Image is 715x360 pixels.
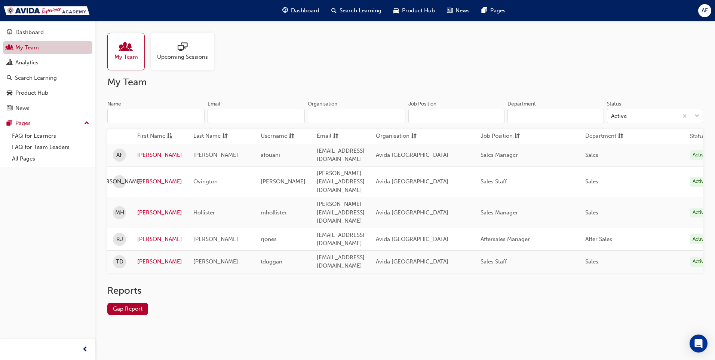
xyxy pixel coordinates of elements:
[282,6,288,15] span: guage-icon
[607,100,621,108] div: Status
[3,24,92,116] button: DashboardMy TeamAnalyticsSearch LearningProduct HubNews
[121,42,131,53] span: people-icon
[376,236,448,242] span: Avida [GEOGRAPHIC_DATA]
[3,101,92,115] a: News
[7,105,12,112] span: news-icon
[222,132,228,141] span: sorting-icon
[690,257,709,267] div: Active
[261,132,302,141] button: Usernamesorting-icon
[376,209,448,216] span: Avida [GEOGRAPHIC_DATA]
[137,257,182,266] a: [PERSON_NAME]
[276,3,325,18] a: guage-iconDashboard
[261,132,287,141] span: Username
[690,335,708,353] div: Open Intercom Messenger
[3,116,92,130] button: Pages
[84,119,89,128] span: up-icon
[481,132,522,141] button: Job Positionsorting-icon
[261,236,277,242] span: rjones
[376,178,448,185] span: Avida [GEOGRAPHIC_DATA]
[317,170,365,193] span: [PERSON_NAME][EMAIL_ADDRESS][DOMAIN_NAME]
[690,150,709,160] div: Active
[7,75,12,82] span: search-icon
[178,42,187,53] span: sessionType_ONLINE_URL-icon
[137,235,182,244] a: [PERSON_NAME]
[3,71,92,85] a: Search Learning
[585,236,612,242] span: After Sales
[340,6,381,15] span: Search Learning
[137,132,178,141] button: First Nameasc-icon
[317,201,365,224] span: [PERSON_NAME][EMAIL_ADDRESS][DOMAIN_NAME]
[15,119,31,128] div: Pages
[7,90,12,97] span: car-icon
[15,58,39,67] div: Analytics
[15,28,44,37] div: Dashboard
[4,6,90,15] a: Trak
[167,132,172,141] span: asc-icon
[690,177,709,187] div: Active
[490,6,506,15] span: Pages
[116,235,123,244] span: RJ
[481,258,507,265] span: Sales Staff
[481,152,518,158] span: Sales Manager
[261,209,287,216] span: mhollister
[308,109,405,123] input: Organisation
[376,152,448,158] span: Avida [GEOGRAPHIC_DATA]
[261,178,306,185] span: [PERSON_NAME]
[481,178,507,185] span: Sales Staff
[193,209,215,216] span: Hollister
[3,41,92,55] a: My Team
[447,6,452,15] span: news-icon
[193,178,218,185] span: Ovington
[208,109,305,123] input: Email
[690,234,709,244] div: Active
[317,132,331,141] span: Email
[585,132,616,141] span: Department
[7,29,12,36] span: guage-icon
[476,3,512,18] a: pages-iconPages
[114,53,138,61] span: My Team
[408,100,436,108] div: Job Position
[9,130,92,142] a: FAQ for Learners
[15,104,30,113] div: News
[690,208,709,218] div: Active
[317,132,358,141] button: Emailsorting-icon
[333,132,338,141] span: sorting-icon
[107,100,121,108] div: Name
[7,45,12,51] span: people-icon
[9,141,92,153] a: FAQ for Team Leaders
[393,6,399,15] span: car-icon
[291,6,319,15] span: Dashboard
[441,3,476,18] a: news-iconNews
[455,6,470,15] span: News
[585,209,598,216] span: Sales
[7,120,12,127] span: pages-icon
[507,100,536,108] div: Department
[193,258,238,265] span: [PERSON_NAME]
[408,109,505,123] input: Job Position
[151,33,220,70] a: Upcoming Sessions
[9,153,92,165] a: All Pages
[97,177,142,186] span: [PERSON_NAME]
[107,285,703,297] h2: Reports
[157,53,208,61] span: Upcoming Sessions
[317,254,365,269] span: [EMAIL_ADDRESS][DOMAIN_NAME]
[585,152,598,158] span: Sales
[481,132,513,141] span: Job Position
[107,109,205,123] input: Name
[585,178,598,185] span: Sales
[402,6,435,15] span: Product Hub
[507,109,604,123] input: Department
[15,89,48,97] div: Product Hub
[376,258,448,265] span: Avida [GEOGRAPHIC_DATA]
[317,232,365,247] span: [EMAIL_ADDRESS][DOMAIN_NAME]
[261,258,282,265] span: tduggan
[107,303,148,315] a: Gap Report
[585,132,626,141] button: Departmentsorting-icon
[137,151,182,159] a: [PERSON_NAME]
[15,74,57,82] div: Search Learning
[3,25,92,39] a: Dashboard
[376,132,417,141] button: Organisationsorting-icon
[481,209,518,216] span: Sales Manager
[702,6,708,15] span: AF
